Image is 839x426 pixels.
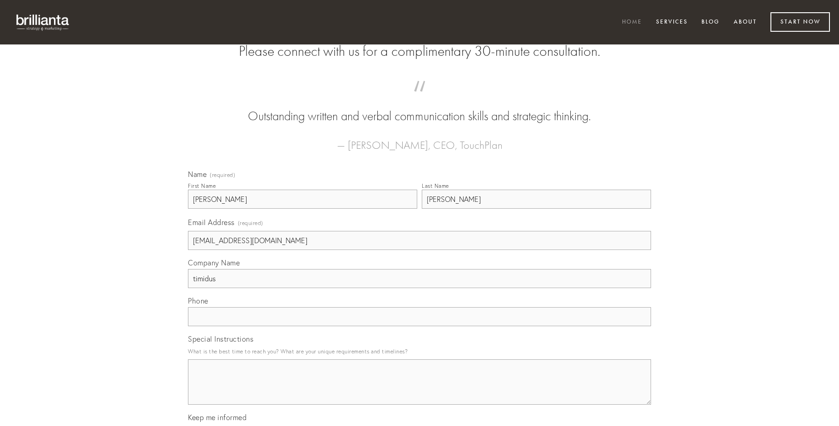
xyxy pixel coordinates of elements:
[210,172,235,178] span: (required)
[696,15,725,30] a: Blog
[616,15,648,30] a: Home
[202,90,637,125] blockquote: Outstanding written and verbal communication skills and strategic thinking.
[188,334,253,343] span: Special Instructions
[188,413,247,422] span: Keep me informed
[770,12,830,32] a: Start Now
[188,170,207,179] span: Name
[188,182,216,189] div: First Name
[188,43,651,60] h2: Please connect with us for a complimentary 30-minute consultation.
[202,125,637,154] figcaption: — [PERSON_NAME], CEO, TouchPlan
[650,15,694,30] a: Services
[728,15,763,30] a: About
[238,217,263,229] span: (required)
[422,182,449,189] div: Last Name
[188,345,651,357] p: What is the best time to reach you? What are your unique requirements and timelines?
[188,258,240,267] span: Company Name
[202,90,637,108] span: “
[188,218,235,227] span: Email Address
[9,9,77,35] img: brillianta - research, strategy, marketing
[188,296,208,305] span: Phone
